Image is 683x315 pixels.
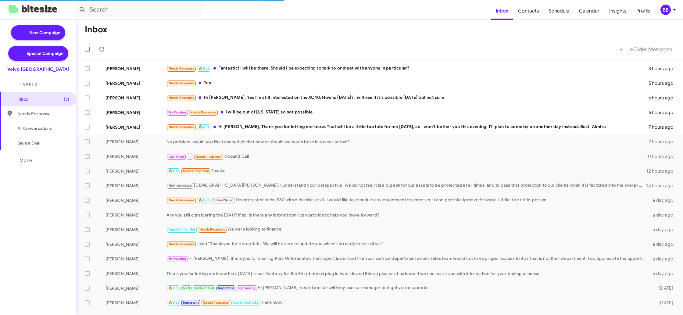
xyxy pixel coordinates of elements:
span: Sold Verified [194,286,214,290]
a: Schedule [544,2,574,20]
span: Needs Response [17,111,69,117]
span: 🔥 Hot [169,301,179,305]
div: [PERSON_NAME] [105,197,166,203]
span: Special Campaign [27,50,63,56]
div: Hi [PERSON_NAME], yes let me talk with my use car manager and get you an update! [166,285,648,292]
span: 🔥 Hot [198,198,209,202]
span: « [620,45,623,53]
div: 6 hours ago [648,109,678,116]
div: [PERSON_NAME] [105,168,166,174]
span: Important [218,286,234,290]
span: Try Pausing [238,286,256,290]
span: Try Pausing [169,110,186,114]
span: Appointment Set [169,227,195,231]
div: Are you still considering the EX40? If so, is there any information I can provide to help you mov... [166,212,648,218]
div: Hi [PERSON_NAME], Thank you for letting me know. That will be a little too late for me [DATE], so... [166,123,648,131]
div: [DATE] [648,285,678,291]
span: (5) [64,96,69,102]
span: More [20,158,32,163]
button: Previous [616,43,627,55]
div: I will be out of [US_STATE] so not possible. [166,109,648,116]
div: Liked “Thank you for the update. We will be sure to update you when it is ready to test drive.” [166,241,648,248]
a: New Campaign [11,25,65,40]
div: [PERSON_NAME] [105,227,166,233]
div: 3 hours ago [648,66,678,72]
input: Search [74,2,202,17]
span: Needs Response [169,81,195,85]
div: Hi [PERSON_NAME], thank you for sharing that. Unforunately that report is derived from our servic... [166,255,648,262]
span: Order Placed [213,198,234,202]
nav: Page navigation example [616,43,676,55]
div: [DATE] [648,300,678,306]
span: Needs Response [169,66,195,70]
div: 6 hours ago [648,95,678,101]
div: Fantastic! I will be there. Should I be expecting to talk to or meet with anyone in particular? [166,65,648,72]
div: [PERSON_NAME] [105,139,166,145]
div: [PERSON_NAME] [105,241,166,247]
span: Needs Response [169,96,195,100]
span: Needs Response [169,198,195,202]
span: Needs Response [196,155,222,159]
div: [PERSON_NAME] [105,212,166,218]
span: All Conversations [17,125,52,131]
span: Save a Deal [17,140,40,146]
a: Profile [631,2,655,20]
div: [PERSON_NAME] [105,124,166,130]
div: Volvo [GEOGRAPHIC_DATA] [7,66,69,72]
div: a day ago [648,256,678,262]
span: Labels [20,82,37,88]
a: Special Campaign [8,46,68,61]
div: 5 hours ago [648,80,678,86]
div: Yes [166,80,648,87]
h1: Inbox [85,25,107,34]
div: [PERSON_NAME] [105,153,166,159]
span: 🔥 Hot [169,286,179,290]
div: We were looking to finance [166,226,648,233]
div: 7 hours ago [648,139,678,145]
div: 7 hours ago [648,124,678,130]
div: Inbound Call [166,152,646,160]
button: BB [655,5,676,15]
span: Important [183,301,199,305]
span: 🔥 Hot [198,66,209,70]
div: BB [660,5,671,15]
a: Inbox [491,2,513,20]
span: » [630,45,633,53]
span: Contacts [513,2,544,20]
div: 14 hours ago [646,183,678,189]
div: a day ago [648,241,678,247]
span: Not-Interested [169,184,192,188]
a: Calendar [574,2,604,20]
span: 🔥 Hot [169,169,179,173]
a: Insights [604,2,631,20]
div: [DEMOGRAPHIC_DATA][PERSON_NAME], I understand your perspective. We do not feel it is a big ask fo... [166,182,646,189]
div: [PERSON_NAME] [105,66,166,72]
span: Sold [183,286,190,290]
span: Inbox [17,96,69,102]
span: Needs Response [183,169,209,173]
div: [PERSON_NAME] [105,80,166,86]
div: 12 hours ago [646,168,678,174]
div: 10 hours ago [646,153,678,159]
div: [PERSON_NAME] [105,285,166,291]
span: Needs Response [169,125,195,129]
div: [PERSON_NAME] [105,270,166,277]
div: Hi [PERSON_NAME]. Yes I'm still interested on the XC40. How is [DATE]? I will see if it's possibl... [166,94,648,101]
div: Here now. [166,299,648,306]
span: Appointment Set [233,301,259,305]
div: I'm interested in the S60 with 6.6k miles on it. I would like to schedule an appointment to come ... [166,197,648,204]
div: [PERSON_NAME] [105,183,166,189]
div: [PERSON_NAME] [105,256,166,262]
div: a day ago [648,212,678,218]
span: Needs Response [199,227,225,231]
span: Older Messages [633,46,672,53]
div: a day ago [648,227,678,233]
span: Needs Response [190,110,216,114]
div: a day ago [648,270,678,277]
div: a day ago [648,197,678,203]
span: New Campaign [29,30,60,36]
